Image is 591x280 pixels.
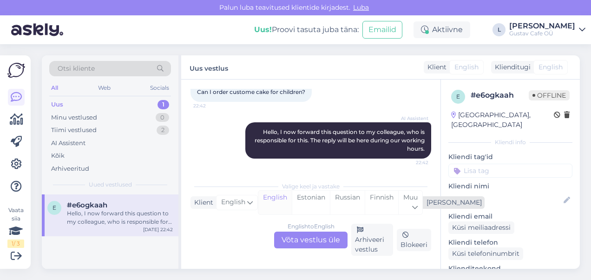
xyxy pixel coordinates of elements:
span: English [221,197,245,207]
p: Kliendi email [448,212,572,221]
input: Lisa tag [448,164,572,178]
p: Kliendi tag'id [448,152,572,162]
div: Hello, I now forward this question to my colleague, who is responsible for this. The reply will b... [67,209,173,226]
div: AI Assistent [51,139,85,148]
p: Kliendi nimi [448,181,572,191]
label: Uus vestlus [190,61,228,73]
div: Klienditugi [491,62,531,72]
span: e [53,204,56,211]
p: Klienditeekond [448,264,572,273]
div: Kõik [51,151,65,160]
span: #e6ogkaah [67,201,107,209]
div: 1 [158,100,169,109]
div: Valige keel ja vastake [190,182,431,191]
div: All [49,82,60,94]
div: Arhiveeritud [51,164,89,173]
div: Web [96,82,112,94]
div: L [492,23,506,36]
div: Uus [51,100,63,109]
div: English to English [288,222,335,231]
div: Estonian [292,191,330,214]
div: # e6ogkaah [471,90,529,101]
span: Hello, I now forward this question to my colleague, who is responsible for this. The reply will b... [255,128,426,152]
button: Emailid [362,21,402,39]
span: Offline [529,90,570,100]
p: Kliendi telefon [448,238,572,247]
div: 0 [156,113,169,122]
span: AI Assistent [394,115,428,122]
div: Tiimi vestlused [51,126,97,135]
span: Otsi kliente [58,64,95,73]
b: Uus! [254,25,272,34]
div: 1 / 3 [7,240,24,248]
input: Lisa nimi [449,195,562,206]
div: Võta vestlus üle [274,232,348,248]
div: [PERSON_NAME] [423,198,482,207]
div: Küsi telefoninumbrit [448,247,523,260]
div: Klient [190,198,213,207]
div: English [258,191,292,214]
div: Minu vestlused [51,113,97,122]
div: Russian [330,191,365,214]
div: Gustav Cafe OÜ [509,30,575,37]
div: Vaata siia [7,206,24,248]
div: Klient [424,62,447,72]
div: [GEOGRAPHIC_DATA], [GEOGRAPHIC_DATA] [451,110,554,130]
div: Aktiivne [414,21,470,38]
span: English [454,62,479,72]
span: Luba [350,3,372,12]
div: Arhiveeri vestlus [351,224,393,256]
div: Proovi tasuta juba täna: [254,24,359,35]
div: 2 [157,126,169,135]
span: e [456,93,460,100]
div: Küsi meiliaadressi [448,221,514,234]
a: [PERSON_NAME]Gustav Cafe OÜ [509,22,585,37]
span: English [538,62,563,72]
div: Finnish [365,191,398,214]
span: 22:42 [394,159,428,166]
span: Muu [403,193,418,201]
div: Kliendi info [448,138,572,147]
div: Blokeeri [397,229,431,251]
img: Askly Logo [7,63,25,78]
div: [PERSON_NAME] [509,22,575,30]
span: Uued vestlused [89,180,132,189]
div: Socials [148,82,171,94]
div: [DATE] 22:42 [143,226,173,233]
span: 22:42 [193,102,228,109]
